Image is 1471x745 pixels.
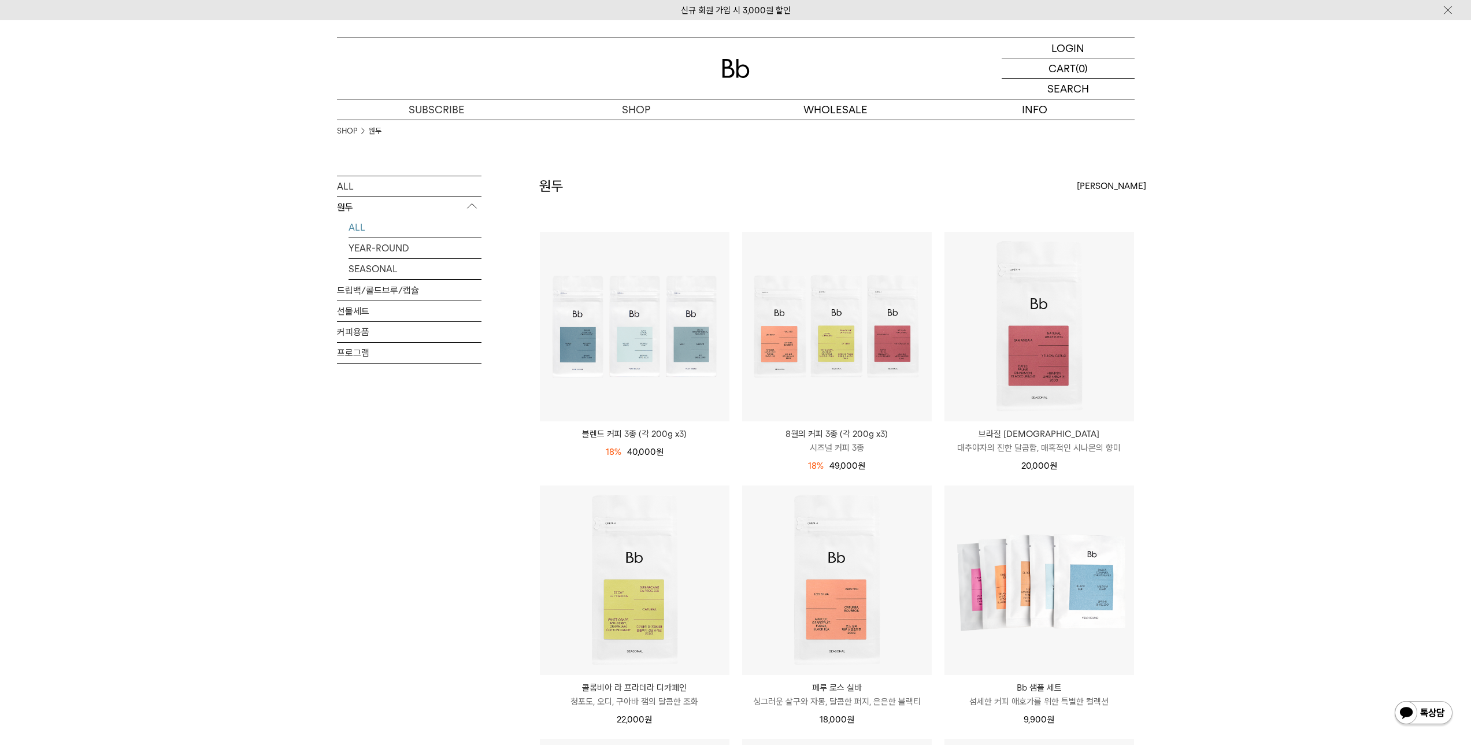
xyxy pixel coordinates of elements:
a: 블렌드 커피 3종 (각 200g x3) [540,427,729,441]
a: SEASONAL [349,259,481,279]
span: [PERSON_NAME] [1077,179,1146,193]
p: WHOLESALE [736,99,935,120]
span: 22,000 [617,714,652,725]
a: 8월의 커피 3종 (각 200g x3) 시즈널 커피 3종 [742,427,932,455]
a: SHOP [536,99,736,120]
a: 프로그램 [337,343,481,363]
a: 콜롬비아 라 프라데라 디카페인 청포도, 오디, 구아바 잼의 달콤한 조화 [540,681,729,709]
div: 18% [606,445,621,459]
p: (0) [1076,58,1088,78]
p: 원두 [337,197,481,218]
img: 브라질 사맘바이아 [944,232,1134,421]
a: LOGIN [1002,38,1135,58]
a: CART (0) [1002,58,1135,79]
img: 로고 [722,59,750,78]
a: YEAR-ROUND [349,238,481,258]
a: 페루 로스 실바 싱그러운 살구와 자몽, 달콤한 퍼지, 은은한 블랙티 [742,681,932,709]
span: 20,000 [1021,461,1057,471]
img: 카카오톡 채널 1:1 채팅 버튼 [1394,700,1454,728]
p: 시즈널 커피 3종 [742,441,932,455]
img: Bb 샘플 세트 [944,485,1134,675]
a: 드립백/콜드브루/캡슐 [337,280,481,301]
span: 원 [1050,461,1057,471]
span: 원 [1047,714,1054,725]
a: 신규 회원 가입 시 3,000원 할인 [681,5,791,16]
p: INFO [935,99,1135,120]
a: 원두 [369,125,381,137]
span: 18,000 [820,714,854,725]
h2: 원두 [539,176,564,196]
a: SHOP [337,125,357,137]
span: 원 [644,714,652,725]
p: 청포도, 오디, 구아바 잼의 달콤한 조화 [540,695,729,709]
p: SEARCH [1047,79,1089,99]
a: 선물세트 [337,301,481,321]
p: CART [1048,58,1076,78]
a: 브라질 [DEMOGRAPHIC_DATA] 대추야자의 진한 달콤함, 매혹적인 시나몬의 향미 [944,427,1134,455]
a: ALL [349,217,481,238]
a: 커피용품 [337,322,481,342]
p: 섬세한 커피 애호가를 위한 특별한 컬렉션 [944,695,1134,709]
img: 8월의 커피 3종 (각 200g x3) [742,232,932,421]
p: 대추야자의 진한 달콤함, 매혹적인 시나몬의 향미 [944,441,1134,455]
span: 40,000 [627,447,664,457]
a: Bb 샘플 세트 섬세한 커피 애호가를 위한 특별한 컬렉션 [944,681,1134,709]
img: 블렌드 커피 3종 (각 200g x3) [540,232,729,421]
img: 콜롬비아 라 프라데라 디카페인 [540,485,729,675]
span: 9,900 [1024,714,1054,725]
a: ALL [337,176,481,197]
p: LOGIN [1051,38,1084,58]
p: 페루 로스 실바 [742,681,932,695]
p: Bb 샘플 세트 [944,681,1134,695]
p: 8월의 커피 3종 (각 200g x3) [742,427,932,441]
div: 18% [808,459,824,473]
p: 싱그러운 살구와 자몽, 달콤한 퍼지, 은은한 블랙티 [742,695,932,709]
a: SUBSCRIBE [337,99,536,120]
img: 페루 로스 실바 [742,485,932,675]
span: 원 [847,714,854,725]
p: 콜롬비아 라 프라데라 디카페인 [540,681,729,695]
span: 원 [858,461,865,471]
p: 브라질 [DEMOGRAPHIC_DATA] [944,427,1134,441]
span: 원 [656,447,664,457]
span: 49,000 [829,461,865,471]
